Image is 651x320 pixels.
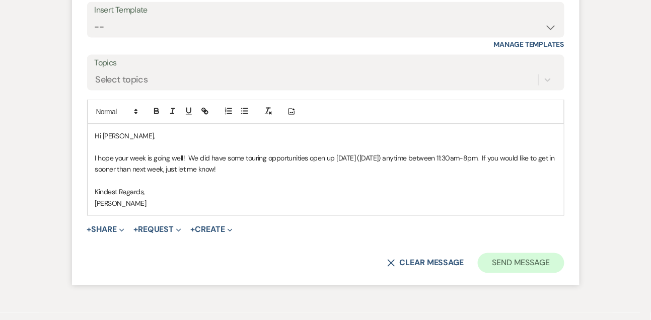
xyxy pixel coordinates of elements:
div: Insert Template [95,3,557,18]
div: Select topics [96,73,148,87]
a: Manage Templates [494,40,564,49]
label: Topics [95,56,557,70]
p: I hope your week is going well! We did have some touring opportunities open up [DATE] ([DATE]) an... [95,153,556,176]
button: Send Message [478,253,564,273]
span: + [133,226,138,234]
p: Kindest Regards, [95,187,556,198]
p: Hi [PERSON_NAME], [95,130,556,141]
button: Clear message [387,259,464,267]
button: Share [87,226,125,234]
button: Request [133,226,181,234]
span: + [190,226,195,234]
p: [PERSON_NAME] [95,198,556,209]
span: + [87,226,92,234]
button: Create [190,226,232,234]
